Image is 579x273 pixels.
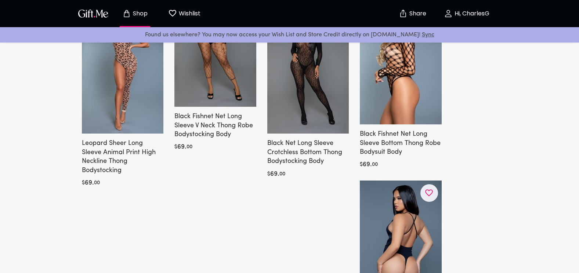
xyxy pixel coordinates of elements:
button: GiftMe Logo [76,9,111,18]
h6: 00 [94,179,100,188]
h6: $ [174,143,177,152]
h6: Leopard Sheer Long Sleeve Animal Print High Neckline Thong Bodystocking [82,139,164,175]
img: Leopard Sheer Long Sleeve Animal Print High Neckline Thong Bodystocking [82,10,164,132]
a: Sync [422,32,434,38]
p: Wishlist [177,9,200,18]
p: Hi, CharlesG [453,11,489,17]
p: Found us elsewhere? You may now access your Wish List and Store Credit directly on [DOMAIN_NAME]! [6,30,573,40]
button: Hi, CharlesG [430,2,503,25]
h6: 69 . [177,143,187,152]
img: Black Fishnet Net Long Sleeve Bottom Thong Robe Bodysuit Body [360,0,442,123]
button: Share [400,1,426,26]
h6: $ [267,170,270,179]
h6: 69 . [270,170,279,179]
p: Shop [131,11,148,17]
h6: 00 [279,170,285,179]
h6: Black Fishnet Net Long Sleeve V Neck Thong Robe Bodystocking Body [174,112,256,139]
img: Black Net Long Sleeve Crotchless Bottom Thong Bodystocking Body [267,10,349,132]
img: secure [399,9,408,18]
img: GiftMe Logo [77,8,110,19]
button: Store page [115,2,155,25]
p: Share [408,11,426,17]
h6: 69 . [363,160,372,169]
h6: 69 . [85,179,94,188]
h6: Black Fishnet Net Long Sleeve Bottom Thong Robe Bodysuit Body [360,130,442,157]
h6: $ [360,160,363,169]
h6: $ [82,179,85,188]
h6: 00 [372,160,378,169]
button: Wishlist page [164,2,205,25]
h6: 00 [187,143,192,152]
h6: Black Net Long Sleeve Crotchless Bottom Thong Bodystocking Body [267,139,349,166]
